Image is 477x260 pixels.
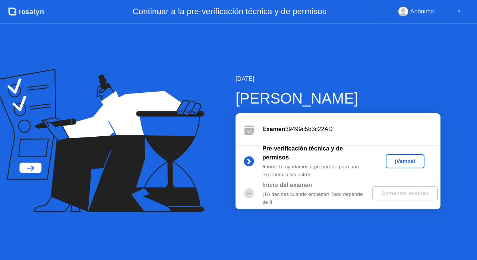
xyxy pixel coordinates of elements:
[262,182,312,188] b: Inicio del examen
[262,163,370,178] div: : Te ayudamos a prepararte para una experiencia sin estrés
[410,7,434,16] div: Anónimo
[386,154,424,168] button: ¡Vamos!
[262,191,370,206] div: ¡Tú decides cuándo empezar! Todo depende de ti
[262,125,440,134] div: 39499c5b3c22AD
[262,126,285,132] b: Examen
[236,74,440,83] div: [DATE]
[236,87,440,110] div: [PERSON_NAME]
[262,164,276,169] b: 5 min
[375,190,435,196] div: Comenzar examen
[457,7,461,16] div: ▼
[389,158,421,164] div: ¡Vamos!
[262,145,343,161] b: Pre-verificación técnica y de permisos
[372,186,437,200] button: Comenzar examen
